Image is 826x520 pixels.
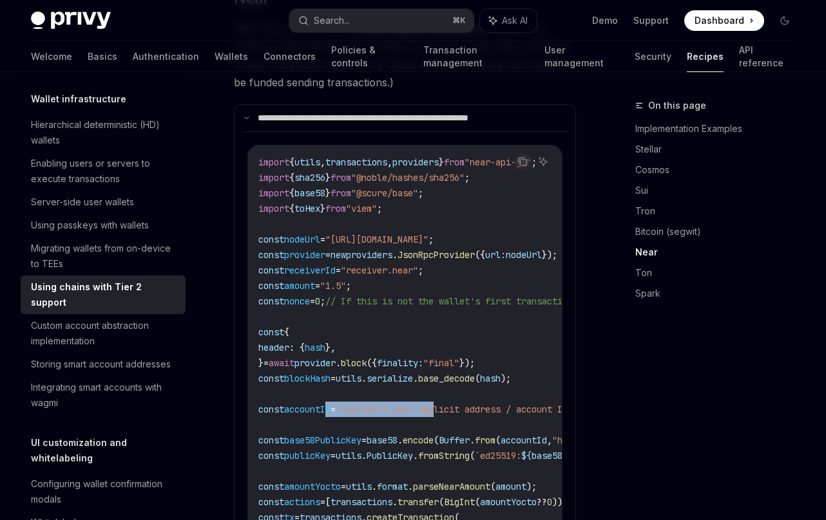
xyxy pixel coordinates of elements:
span: "<wallet's near-implicit address / account ID>" [336,404,578,415]
span: nodeUrl [506,249,542,261]
span: = [341,481,346,492]
span: await [269,357,294,369]
span: . [413,450,418,461]
span: const [258,295,284,307]
span: . [361,373,367,384]
span: from [325,203,346,214]
h5: Wallet infrastructure [31,91,126,107]
span: = [336,265,341,276]
span: ; [418,187,423,199]
span: }, [325,342,336,353]
span: , [387,156,392,168]
span: ; [320,295,325,307]
span: ( [434,434,439,446]
span: hash [305,342,325,353]
a: Connectors [264,41,316,72]
span: hash [480,373,501,384]
span: base58 [294,187,325,199]
a: Transaction management [423,41,529,72]
span: const [258,434,284,446]
span: const [258,234,284,245]
span: provider [284,249,325,261]
span: fromString [418,450,470,461]
span: Ask AI [502,14,528,27]
span: ?? [537,496,547,508]
span: accountId [284,404,331,415]
span: ( [439,496,444,508]
span: from [331,187,351,199]
span: blockHash [284,373,331,384]
span: Buffer [439,434,470,446]
span: ( [475,373,480,384]
span: } [325,187,331,199]
span: encode [403,434,434,446]
span: amount [284,280,315,292]
a: Server-side user wallets [21,190,186,214]
button: Ask AI [480,9,537,32]
span: const [258,280,284,292]
span: toHex [294,203,320,214]
span: providers [392,156,439,168]
span: . [470,434,475,446]
span: base58 [367,434,398,446]
span: import [258,156,289,168]
span: publicKey [284,450,331,461]
span: ; [428,234,434,245]
span: { [289,203,294,214]
span: [ [325,496,331,508]
a: Policies & controls [331,41,408,72]
div: Hierarchical deterministic (HD) wallets [31,117,178,148]
span: PublicKey [367,450,413,461]
a: Authentication [133,41,199,72]
span: serialize [367,373,413,384]
span: . [336,357,341,369]
span: amountYocto [480,496,537,508]
a: Migrating wallets from on-device to TEEs [21,237,186,275]
span: "@noble/hashes/sha256" [351,172,465,183]
span: const [258,404,284,415]
span: ( [475,496,480,508]
span: new [331,249,346,261]
span: ( [470,450,475,461]
span: = [325,249,331,261]
span: nodeUrl [284,234,320,245]
span: utils [294,156,320,168]
span: ; [532,156,537,168]
span: url: [485,249,506,261]
span: 0 [547,496,552,508]
span: ${ [521,450,532,461]
span: actions [284,496,320,508]
span: ({ [367,357,377,369]
span: base58PublicKey [532,450,609,461]
span: = [310,295,315,307]
span: ({ [475,249,485,261]
a: Spark [635,283,805,304]
span: "[URL][DOMAIN_NAME]" [325,234,428,245]
span: . [372,481,377,492]
a: Ton [635,263,805,283]
a: Near [635,242,805,263]
span: "final" [423,357,459,369]
span: amountYocto [284,481,341,492]
span: = [320,234,325,245]
span: nonce [284,295,310,307]
a: Recipes [687,41,724,72]
a: Configuring wallet confirmation modals [21,472,186,511]
span: = [331,450,336,461]
span: from [444,156,465,168]
h5: UI customization and whitelabeling [31,435,186,466]
a: API reference [739,41,795,72]
span: , [320,156,325,168]
div: Custom account abstraction implementation [31,318,178,349]
span: parseNearAmount [413,481,490,492]
a: Sui [635,180,805,201]
span: finality: [377,357,423,369]
div: Server-side user wallets [31,194,134,210]
span: format [377,481,408,492]
button: Search...⌘K [289,9,474,32]
span: base_decode [418,373,475,384]
span: ; [377,203,382,214]
span: On this page [648,98,706,113]
button: Copy the contents from the code block [514,153,531,170]
a: Enabling users or servers to execute transactions [21,152,186,190]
